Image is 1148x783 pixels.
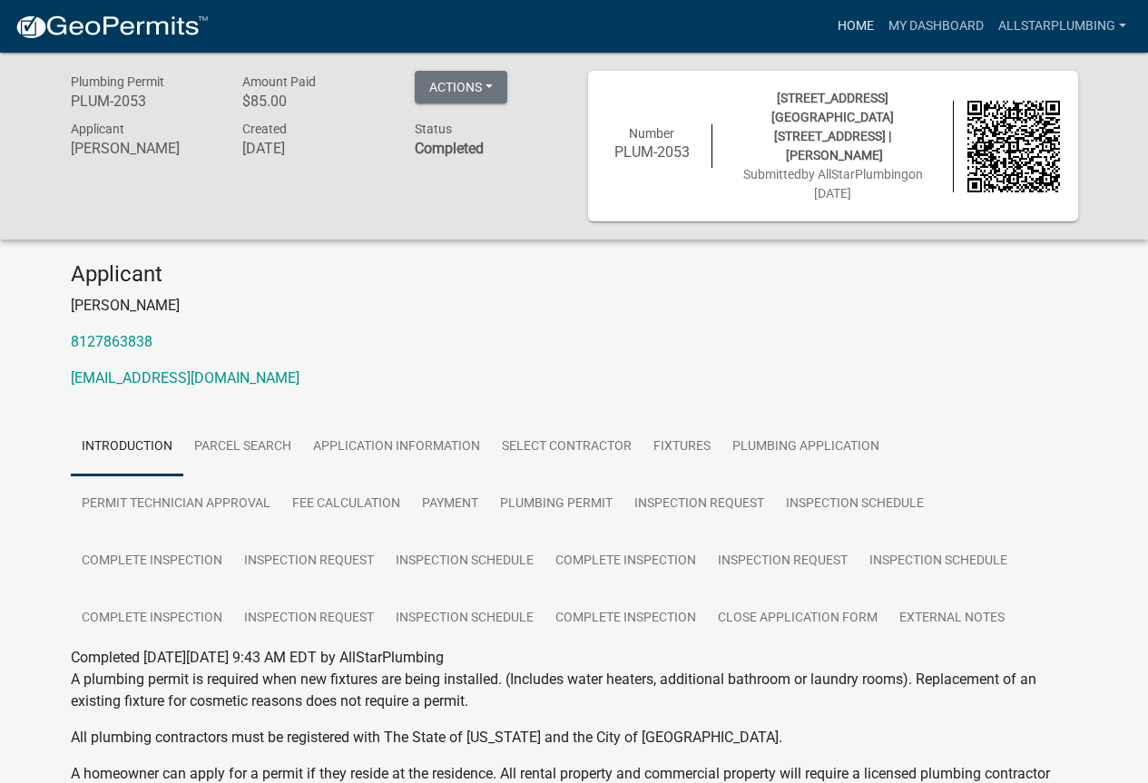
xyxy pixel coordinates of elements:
[71,727,1078,749] p: All plumbing contractors must be registered with The State of [US_STATE] and the City of [GEOGRAP...
[775,475,935,533] a: Inspection Schedule
[183,418,302,476] a: Parcel search
[859,533,1018,591] a: Inspection Schedule
[491,418,643,476] a: Select contractor
[888,590,1016,648] a: External Notes
[281,475,411,533] a: Fee Calculation
[967,101,1060,193] img: QR code
[489,475,623,533] a: Plumbing Permit
[606,143,699,161] h6: PLUM-2053
[302,418,491,476] a: Application Information
[771,91,894,162] span: [STREET_ADDRESS][GEOGRAPHIC_DATA][STREET_ADDRESS] | [PERSON_NAME]
[71,533,233,591] a: Complete Inspection
[881,9,991,44] a: My Dashboard
[242,140,388,157] h6: [DATE]
[242,122,287,136] span: Created
[71,669,1078,712] p: A plumbing permit is required when new fixtures are being installed. (Includes water heaters, add...
[629,126,674,141] span: Number
[71,369,299,387] a: [EMAIL_ADDRESS][DOMAIN_NAME]
[991,9,1133,44] a: AllStarPlumbing
[545,533,707,591] a: Complete Inspection
[71,140,216,157] h6: [PERSON_NAME]
[545,590,707,648] a: Complete Inspection
[415,122,452,136] span: Status
[71,649,444,666] span: Completed [DATE][DATE] 9:43 AM EDT by AllStarPlumbing
[415,140,484,157] strong: Completed
[830,9,881,44] a: Home
[801,167,908,181] span: by AllStarPlumbing
[71,418,183,476] a: Introduction
[707,533,859,591] a: Inspection Request
[233,533,385,591] a: Inspection Request
[71,590,233,648] a: Complete Inspection
[71,74,164,89] span: Plumbing Permit
[623,475,775,533] a: Inspection Request
[385,590,545,648] a: Inspection Schedule
[415,71,507,103] button: Actions
[242,93,388,110] h6: $85.00
[242,74,316,89] span: Amount Paid
[233,590,385,648] a: Inspection Request
[71,333,152,350] a: 8127863838
[71,93,216,110] h6: PLUM-2053
[385,533,545,591] a: Inspection Schedule
[71,261,1078,288] h4: Applicant
[743,167,923,201] span: Submitted on [DATE]
[707,590,888,648] a: Close Application Form
[71,295,1078,317] p: [PERSON_NAME]
[411,475,489,533] a: Payment
[643,418,721,476] a: Fixtures
[721,418,890,476] a: Plumbing Application
[71,475,281,533] a: Permit Technician Approval
[71,122,124,136] span: Applicant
